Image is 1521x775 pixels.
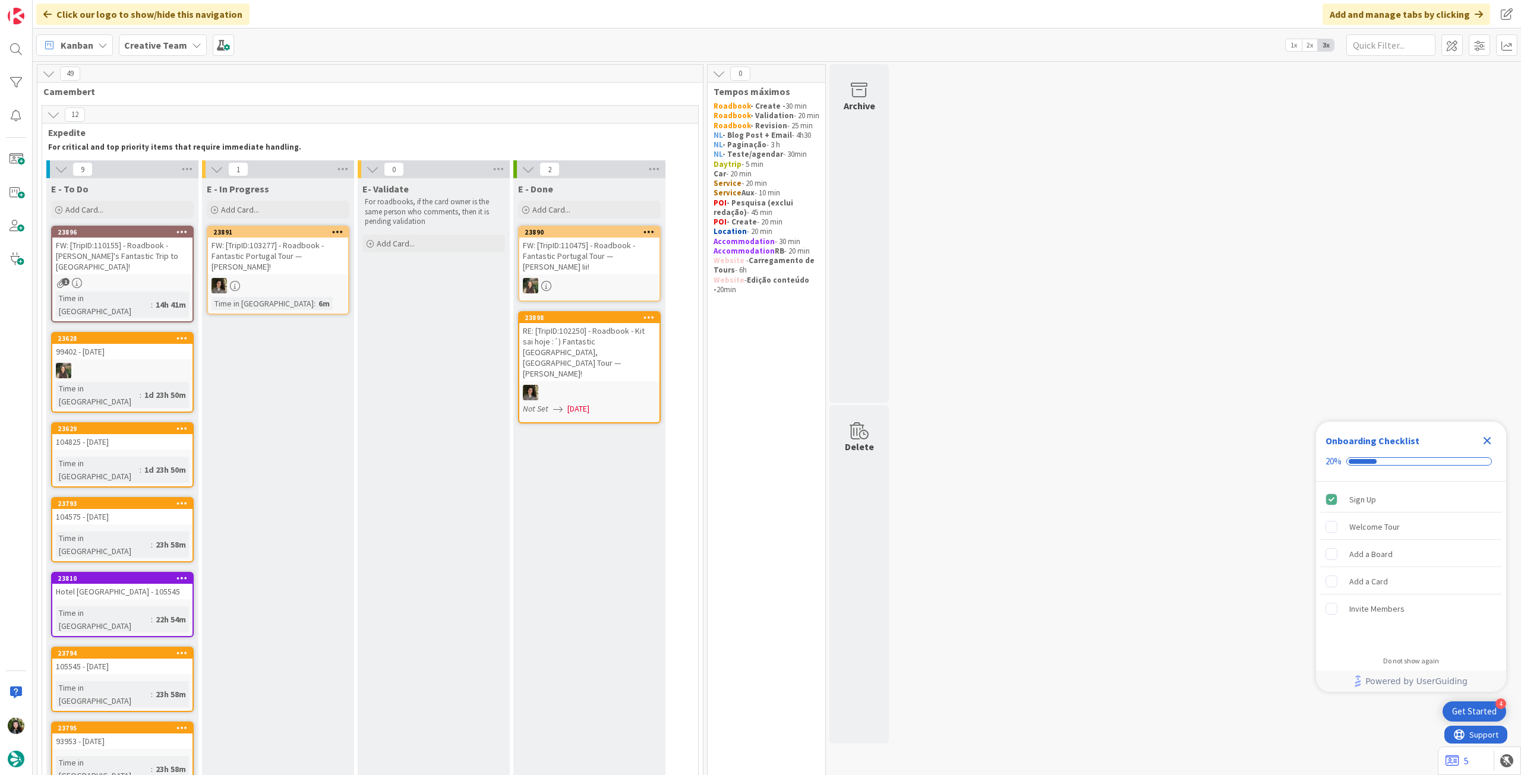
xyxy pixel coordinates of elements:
[1495,698,1506,709] div: 4
[208,278,348,293] div: MS
[741,188,755,198] strong: Aux
[714,275,811,295] strong: Edição conteúdo -
[140,463,141,476] span: :
[519,278,659,293] div: IG
[1322,670,1500,692] a: Powered by UserGuiding
[1326,456,1497,467] div: Checklist progress: 20%
[8,8,24,24] img: Visit kanbanzone.com
[1316,422,1506,692] div: Checklist Container
[153,538,189,551] div: 23h 58m
[519,323,659,381] div: RE: [TripID:102250] - Roadbook - Kit sai hoje :´) Fantastic [GEOGRAPHIC_DATA], [GEOGRAPHIC_DATA] ...
[48,126,683,138] span: Expedite
[714,275,744,285] strong: Website
[714,178,741,188] strong: Service
[722,130,792,140] strong: - Blog Post + Email
[1321,568,1501,594] div: Add a Card is incomplete.
[714,246,819,256] p: - 20 min
[51,647,194,712] a: 23794105545 - [DATE]Time in [GEOGRAPHIC_DATA]:23h 58m
[51,497,194,562] a: 23793104575 - [DATE]Time in [GEOGRAPHIC_DATA]:23h 58m
[750,110,794,121] strong: - Validation
[714,217,727,227] strong: POI
[207,183,269,195] span: E - In Progress
[714,188,819,198] p: - 10 min
[315,297,333,310] div: 6m
[52,227,193,238] div: 23896
[525,228,659,236] div: 23890
[52,423,193,434] div: 23629
[1321,486,1501,513] div: Sign Up is complete.
[141,388,189,401] div: 1d 23h 50m
[1326,456,1342,467] div: 20%
[56,292,151,318] div: Time in [GEOGRAPHIC_DATA]
[519,385,659,400] div: MS
[212,297,314,310] div: Time in [GEOGRAPHIC_DATA]
[141,463,189,476] div: 1d 23h 50m
[1346,34,1435,56] input: Quick Filter...
[51,226,194,322] a: 23896FW: [TripID:110155] - Roadbook - [PERSON_NAME]'s Fantastic Trip to [GEOGRAPHIC_DATA]!Time in...
[518,183,553,195] span: E - Done
[52,573,193,584] div: 23810
[532,204,570,215] span: Add Card...
[362,183,409,195] span: E- Validate
[1316,670,1506,692] div: Footer
[714,149,722,159] strong: NL
[714,188,741,198] strong: Service
[153,298,189,311] div: 14h 41m
[1478,431,1497,450] div: Close Checklist
[714,159,741,169] strong: Daytrip
[722,149,783,159] strong: - Teste/agendar
[518,311,661,423] a: 23898RE: [TripID:102250] - Roadbook - Kit sai hoje :´) Fantastic [GEOGRAPHIC_DATA], [GEOGRAPHIC_D...
[714,169,819,179] p: - 20 min
[519,312,659,381] div: 23898RE: [TripID:102250] - Roadbook - Kit sai hoje :´) Fantastic [GEOGRAPHIC_DATA], [GEOGRAPHIC_D...
[775,246,784,256] strong: RB
[52,648,193,659] div: 23794
[1316,482,1506,649] div: Checklist items
[72,162,93,176] span: 9
[151,298,153,311] span: :
[61,38,93,52] span: Kanban
[525,314,659,322] div: 23898
[714,111,819,121] p: - 20 min
[384,162,404,176] span: 0
[714,102,819,111] p: 30 min
[1302,39,1318,51] span: 2x
[714,198,819,218] p: - 45 min
[714,198,727,208] strong: POI
[714,121,750,131] strong: Roadbook
[1318,39,1334,51] span: 3x
[1321,514,1501,540] div: Welcome Tour is incomplete.
[52,498,193,509] div: 23793
[714,140,819,150] p: - 3 h
[8,717,24,734] img: BC
[314,297,315,310] span: :
[153,688,189,701] div: 23h 58m
[58,228,193,236] div: 23896
[48,142,301,152] strong: For critical and top priority items that require immediate handling.
[52,333,193,359] div: 2362899402 - [DATE]
[714,276,819,295] p: - 20min
[208,227,348,274] div: 23891FW: [TripID:103277] - Roadbook - Fantastic Portugal Tour — [PERSON_NAME]!
[519,312,659,323] div: 23898
[714,226,747,236] strong: Location
[8,751,24,767] img: avatar
[151,613,153,626] span: :
[845,439,874,454] div: Delete
[52,238,193,274] div: FW: [TripID:110155] - Roadbook - [PERSON_NAME]'s Fantastic Trip to [GEOGRAPHIC_DATA]!
[1349,602,1405,616] div: Invite Members
[1383,656,1439,666] div: Do not show again
[714,131,819,140] p: - 4h30
[750,101,785,111] strong: - Create -
[62,278,70,286] span: 1
[714,256,819,276] p: - - 6h
[714,255,744,265] strong: Website
[52,333,193,344] div: 23628
[58,425,193,433] div: 23629
[714,246,775,256] strong: Accommodation
[124,39,187,51] b: Creative Team
[714,150,819,159] p: - 30min
[844,99,875,113] div: Archive
[52,723,193,749] div: 2379593953 - [DATE]
[56,457,140,483] div: Time in [GEOGRAPHIC_DATA]
[56,532,151,558] div: Time in [GEOGRAPHIC_DATA]
[1349,547,1393,561] div: Add a Board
